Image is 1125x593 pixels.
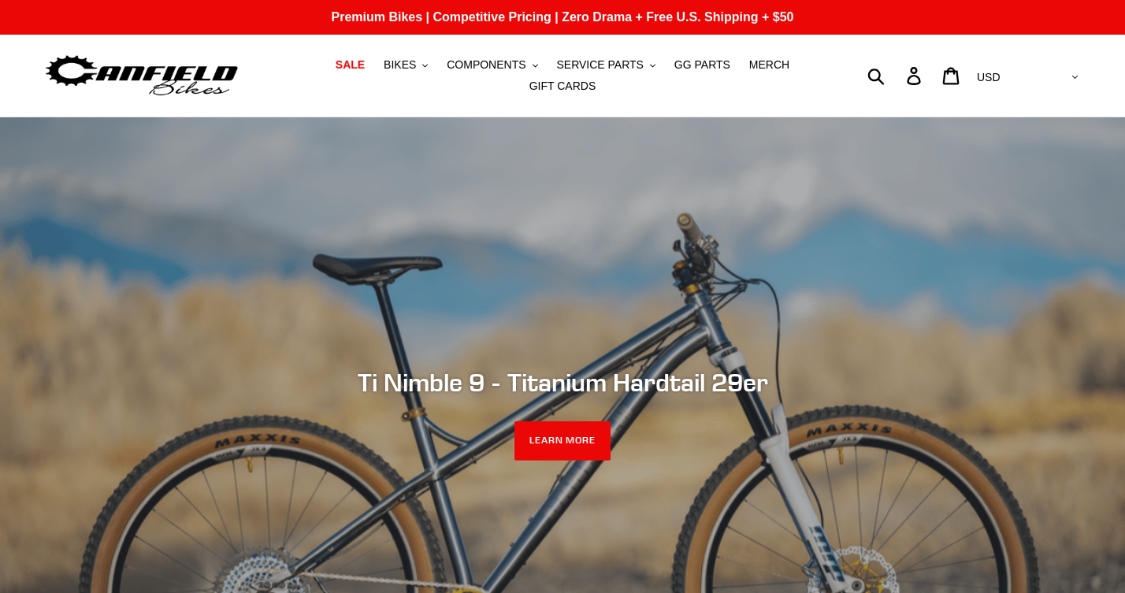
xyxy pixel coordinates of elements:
[556,58,643,72] span: SERVICE PARTS
[876,58,916,93] input: Search
[336,58,365,72] span: SALE
[741,54,797,76] a: MERCH
[133,367,992,397] h2: Ti Nimble 9 - Titanium Hardtail 29er
[384,58,416,72] span: BIKES
[447,58,525,72] span: COMPONENTS
[548,54,663,76] button: SERVICE PARTS
[674,58,730,72] span: GG PARTS
[328,54,373,76] a: SALE
[514,421,611,461] a: LEARN MORE
[43,51,240,101] img: Canfield Bikes
[522,76,604,97] a: GIFT CARDS
[439,54,545,76] button: COMPONENTS
[376,54,436,76] button: BIKES
[529,80,596,93] span: GIFT CARDS
[749,58,789,72] span: MERCH
[666,54,738,76] a: GG PARTS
